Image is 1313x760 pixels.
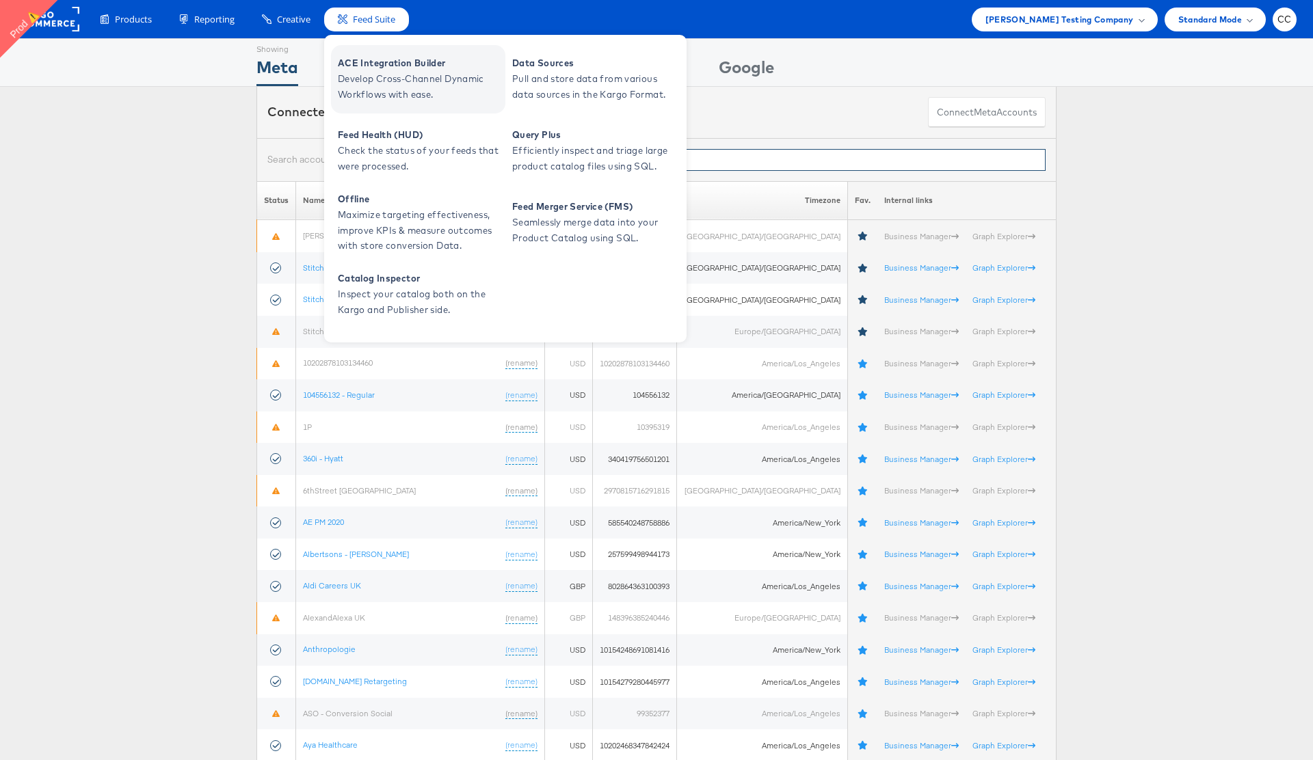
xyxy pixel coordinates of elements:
[677,411,847,444] td: America/Los_Angeles
[545,570,593,602] td: GBP
[593,698,677,730] td: 99352377
[303,326,345,336] a: Stitcher UK
[545,443,593,475] td: USD
[593,411,677,444] td: 10395319
[677,443,847,475] td: America/Los_Angeles
[338,191,502,207] span: Offline
[545,411,593,444] td: USD
[884,644,959,655] a: Business Manager
[593,570,677,602] td: 802864363100393
[677,348,847,380] td: America/Los_Angeles
[303,230,466,241] a: [PERSON_NAME]-testing-new-account (odax)
[512,55,676,71] span: Data Sources
[194,13,235,26] span: Reporting
[505,189,680,257] a: Feed Merger Service (FMS) Seamlessly merge data into your Product Catalog using SQL.
[545,379,593,411] td: USD
[277,13,310,26] span: Creative
[505,517,538,528] a: (rename)
[303,580,361,591] a: Aldi Careers UK
[677,698,847,730] td: America/Los_Angeles
[593,666,677,698] td: 10154279280445977
[115,13,152,26] span: Products
[505,117,680,185] a: Query Plus Efficiently inspect and triage large product catalog files using SQL.
[884,549,959,559] a: Business Manager
[884,262,959,273] a: Business Manager
[972,454,1035,464] a: Graph Explorer
[677,602,847,634] td: Europe/[GEOGRAPHIC_DATA]
[303,294,349,304] a: Stitcher Live
[677,379,847,411] td: America/[GEOGRAPHIC_DATA]
[303,262,432,273] a: StitcherAds Primary Ghost Account
[338,71,502,103] span: Develop Cross-Channel Dynamic Workflows with ease.
[884,517,959,528] a: Business Manager
[884,295,959,305] a: Business Manager
[303,739,358,750] a: Aya Healthcare
[593,602,677,634] td: 148396385240446
[884,422,959,432] a: Business Manager
[972,262,1035,273] a: Graph Explorer
[338,286,502,318] span: Inspect your catalog both on the Kargo and Publisher side.
[338,143,502,174] span: Check the status of your feeds that were processed.
[505,708,538,720] a: (rename)
[677,252,847,284] td: [GEOGRAPHIC_DATA]/[GEOGRAPHIC_DATA]
[338,207,502,254] span: Maximize targeting effectiveness, improve KPIs & measure outcomes with store conversion Data.
[972,295,1035,305] a: Graph Explorer
[972,358,1035,368] a: Graph Explorer
[256,39,298,55] div: Showing
[593,475,677,507] td: 2970815716291815
[593,348,677,380] td: 10202878103134460
[884,485,959,496] a: Business Manager
[303,517,344,527] a: AE PM 2020
[303,549,409,559] a: Albertsons - [PERSON_NAME]
[884,708,959,718] a: Business Manager
[677,475,847,507] td: [GEOGRAPHIC_DATA]/[GEOGRAPHIC_DATA]
[593,539,677,571] td: 257599498944173
[505,580,538,592] a: (rename)
[884,454,959,464] a: Business Manager
[545,634,593,666] td: USD
[972,422,1035,432] a: Graph Explorer
[331,45,505,113] a: ACE Integration Builder Develop Cross-Channel Dynamic Workflows with ease.
[303,357,373,368] a: 10202878103134460
[677,634,847,666] td: America/New_York
[257,181,296,220] th: Status
[677,539,847,571] td: America/New_York
[512,215,676,246] span: Seamlessly merge data into your Product Catalog using SQL.
[303,453,343,463] a: 360i - Hyatt
[545,666,593,698] td: USD
[303,485,416,496] a: 6thStreet [GEOGRAPHIC_DATA]
[884,231,959,241] a: Business Manager
[972,390,1035,400] a: Graph Explorer
[884,581,959,591] a: Business Manager
[505,390,538,401] a: (rename)
[303,708,393,718] a: ASO - Conversion Social
[545,602,593,634] td: GBP
[677,284,847,316] td: [GEOGRAPHIC_DATA]/[GEOGRAPHIC_DATA]
[884,326,959,336] a: Business Manager
[303,676,407,686] a: [DOMAIN_NAME] Retargeting
[505,485,538,497] a: (rename)
[974,106,996,119] span: meta
[545,506,593,539] td: USD
[884,390,959,400] a: Business Manager
[677,181,847,220] th: Timezone
[884,358,959,368] a: Business Manager
[972,517,1035,528] a: Graph Explorer
[972,644,1035,655] a: Graph Explorer
[593,379,677,411] td: 104556132
[331,117,505,185] a: Feed Health (HUD) Check the status of your feeds that were processed.
[884,677,959,687] a: Business Manager
[1277,15,1292,24] span: CC
[338,55,502,71] span: ACE Integration Builder
[677,316,847,348] td: Europe/[GEOGRAPHIC_DATA]
[972,581,1035,591] a: Graph Explorer
[505,357,538,369] a: (rename)
[512,127,676,143] span: Query Plus
[338,127,502,143] span: Feed Health (HUD)
[303,422,312,432] a: 1P
[303,612,365,623] a: AlexandAlexa UK
[985,12,1134,27] span: [PERSON_NAME] Testing Company
[545,348,593,380] td: USD
[338,271,502,286] span: Catalog Inspector
[545,698,593,730] td: USD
